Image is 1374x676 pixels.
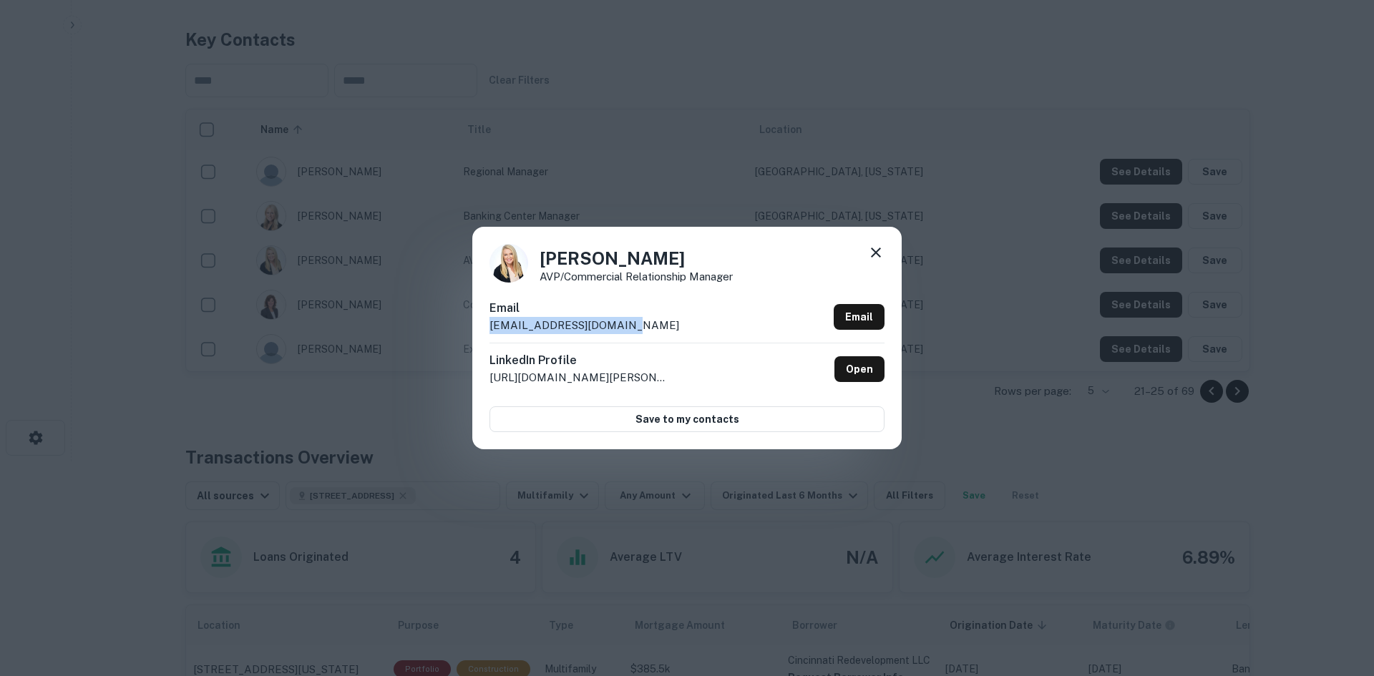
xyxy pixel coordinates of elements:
[489,300,679,317] h6: Email
[489,369,668,386] p: [URL][DOMAIN_NAME][PERSON_NAME]
[1302,562,1374,630] iframe: Chat Widget
[489,317,679,334] p: [EMAIL_ADDRESS][DOMAIN_NAME]
[834,304,885,330] a: Email
[489,352,668,369] h6: LinkedIn Profile
[540,271,733,282] p: AVP/Commercial Relationship Manager
[489,406,885,432] button: Save to my contacts
[489,244,528,283] img: 1700147959219
[834,356,885,382] a: Open
[540,245,733,271] h4: [PERSON_NAME]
